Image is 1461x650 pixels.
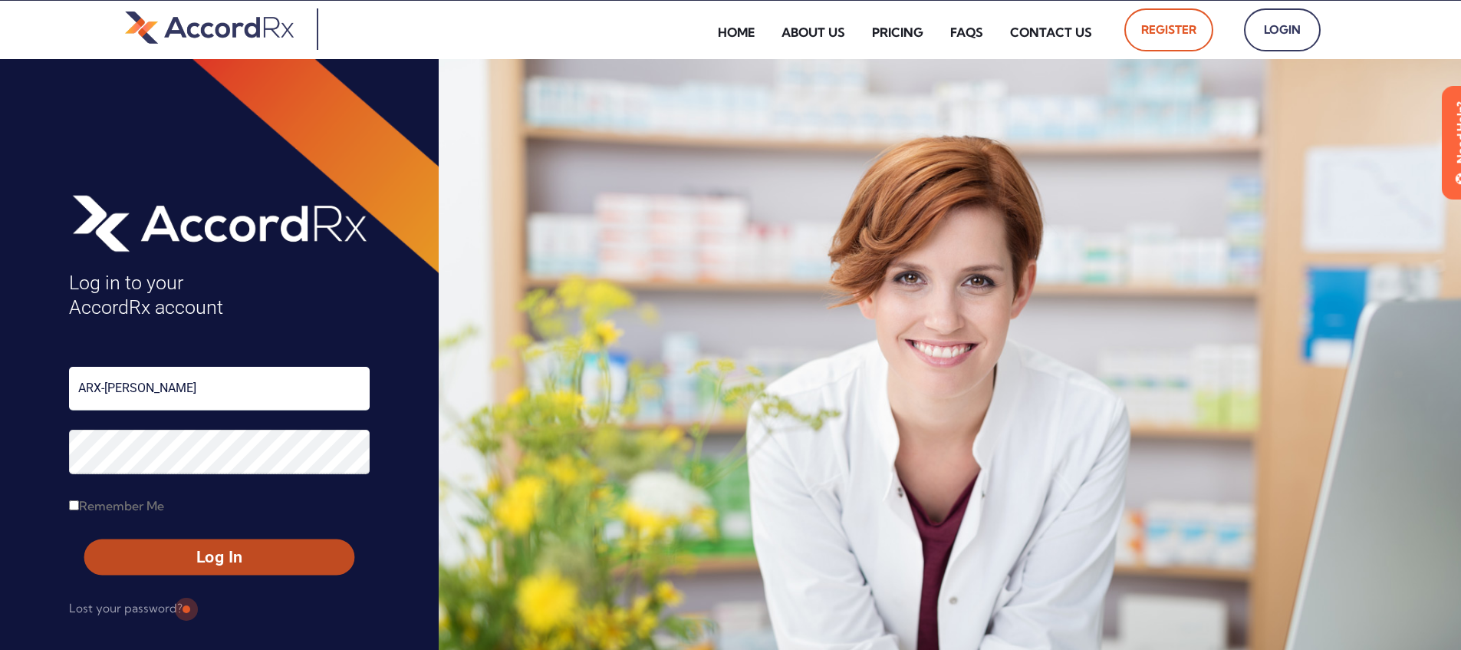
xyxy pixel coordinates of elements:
label: Remember Me [69,493,164,518]
a: Lost your password? [69,596,183,621]
span: Login [1261,18,1304,42]
a: Pricing [860,15,935,50]
input: Remember Me [69,500,79,510]
span: Log In [98,546,341,569]
a: About Us [770,15,857,50]
a: FAQs [939,15,995,50]
a: Home [706,15,766,50]
h4: Log in to your AccordRx account [69,271,370,321]
a: Login [1244,8,1321,51]
button: Log In [84,539,354,576]
span: Register [1141,18,1196,42]
img: default-logo [125,8,294,46]
img: AccordRx_logo_header_white [69,190,370,256]
a: Contact Us [999,15,1104,50]
input: Username or Email Address [69,367,370,411]
a: Register [1124,8,1213,51]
